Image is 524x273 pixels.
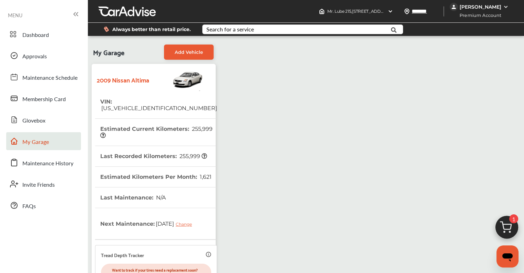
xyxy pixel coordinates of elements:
span: [US_VEHICLE_IDENTIFICATION_NUMBER] [100,105,217,111]
div: [PERSON_NAME] [460,4,501,10]
span: Glovebox [22,116,45,125]
span: N/A [155,194,166,201]
span: Dashboard [22,31,49,40]
span: Always better than retail price. [112,27,191,32]
div: Change [176,222,195,227]
span: [DATE] [155,215,197,232]
th: Last Maintenance : [100,187,166,208]
a: My Garage [6,132,81,150]
span: Approvals [22,52,47,61]
iframe: Button to launch messaging window [496,245,518,267]
span: 1 [509,214,518,223]
strong: 2009 Nissan Altima [97,74,149,85]
span: Maintenance History [22,159,73,168]
th: VIN : [100,91,217,118]
a: FAQs [6,196,81,214]
a: Maintenance History [6,154,81,172]
span: Invite Friends [22,181,55,189]
div: Search for a service [206,27,254,32]
span: Premium Account [450,12,506,19]
a: Glovebox [6,111,81,129]
p: Tread Depth Tracker [101,251,144,259]
a: Invite Friends [6,175,81,193]
th: Estimated Current Kilometers : [100,119,217,146]
a: Membership Card [6,89,81,107]
span: Add Vehicle [175,49,203,55]
a: Approvals [6,47,81,65]
span: Maintenance Schedule [22,74,78,82]
th: Next Maintenance : [100,208,197,239]
a: Maintenance Schedule [6,68,81,86]
span: Mr. Lube 215 , [STREET_ADDRESS] [PERSON_NAME] , ON L9C 6P7 [327,9,452,14]
span: MENU [8,12,22,18]
img: Vehicle [149,67,204,91]
a: Dashboard [6,25,81,43]
img: header-home-logo.8d720a4f.svg [319,9,325,14]
img: dollor_label_vector.a70140d1.svg [104,26,109,32]
span: My Garage [93,45,124,60]
img: header-down-arrow.9dd2ce7d.svg [388,9,393,14]
img: cart_icon.3d0951e8.svg [490,213,523,246]
img: WGsFRI8htEPBVLJbROoPRyZpYNWhNONpIPPETTm6eUC0GeLEiAAAAAElFTkSuQmCC [503,4,508,10]
span: Membership Card [22,95,66,104]
span: 1,621 [199,174,212,180]
th: Last Recorded Kilometers : [100,146,207,166]
a: Add Vehicle [164,45,214,60]
span: My Garage [22,138,49,147]
span: 255,999 [178,153,207,159]
span: FAQs [22,202,36,211]
span: 255,999 [100,126,214,139]
img: jVpblrzwTbfkPYzPPzSLxeg0AAAAASUVORK5CYII= [450,3,458,11]
img: location_vector.a44bc228.svg [404,9,410,14]
th: Estimated Kilometers Per Month : [100,167,212,187]
p: Want to track if your tires need a replacement soon? [112,266,208,273]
